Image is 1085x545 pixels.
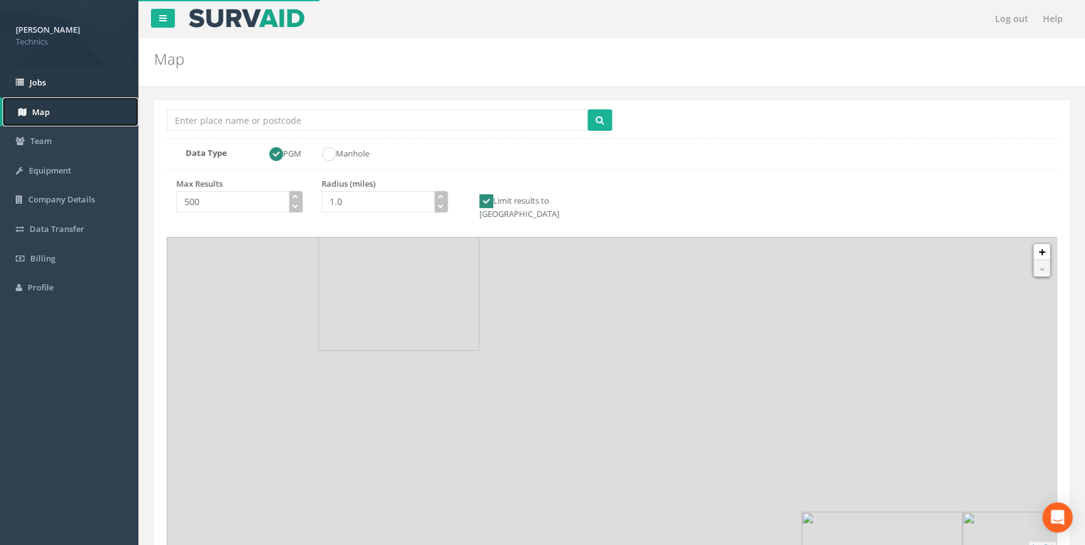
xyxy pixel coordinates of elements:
[29,165,71,176] span: Equipment
[318,190,479,351] img: 9@2x
[176,178,303,190] p: Max Results
[30,77,46,88] span: Jobs
[16,36,123,48] span: Technics
[154,51,914,67] h2: Map
[30,135,52,146] span: Team
[16,21,123,47] a: [PERSON_NAME] Technics
[176,147,247,159] label: Data Type
[321,178,448,190] p: Radius (miles)
[28,194,95,205] span: Company Details
[1033,260,1050,277] a: -
[1042,502,1072,532] div: Open Intercom Messenger
[1033,244,1050,260] a: +
[3,97,138,127] a: Map
[28,282,53,293] span: Profile
[257,147,301,161] label: PGM
[30,223,84,234] span: Data Transfer
[16,24,80,35] strong: [PERSON_NAME]
[30,253,55,264] span: Billing
[167,109,587,131] input: Enter place name or postcode
[309,147,369,161] label: Manhole
[32,106,50,118] span: Map
[467,194,593,220] label: Limit results to [GEOGRAPHIC_DATA]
